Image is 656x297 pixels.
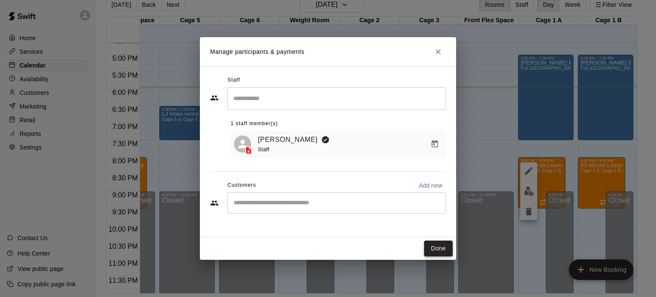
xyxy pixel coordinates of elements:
button: Manage bookings & payment [427,136,442,152]
svg: Customers [210,199,219,207]
a: [PERSON_NAME] [258,134,318,145]
svg: Staff [210,94,219,102]
svg: Booking Owner [321,135,330,144]
span: Staff [228,74,240,87]
button: Close [430,44,446,59]
p: Manage participants & payments [210,47,305,56]
span: Staff [258,147,269,153]
span: 1 staff member(s) [231,117,278,131]
button: Add new [415,179,446,192]
div: Hector Nelo [234,135,251,153]
button: Done [424,241,453,256]
p: Add new [419,181,442,190]
div: Start typing to search customers... [227,192,446,214]
span: Customers [228,179,256,192]
div: Search staff [227,87,446,110]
